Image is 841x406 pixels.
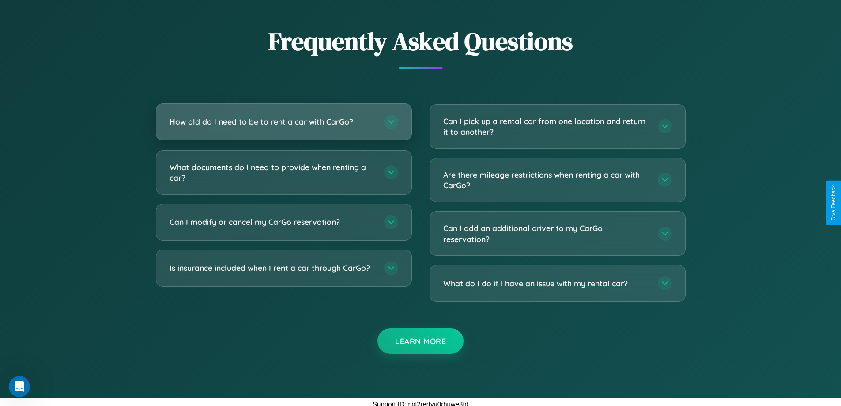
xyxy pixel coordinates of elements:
h3: What documents do I need to provide when renting a car? [170,162,375,183]
h3: How old do I need to be to rent a car with CarGo? [170,116,375,127]
h3: Are there mileage restrictions when renting a car with CarGo? [443,169,649,191]
h3: Can I add an additional driver to my CarGo reservation? [443,223,649,244]
button: Learn More [377,328,464,354]
h3: What do I do if I have an issue with my rental car? [443,278,649,289]
h3: Can I modify or cancel my CarGo reservation? [170,216,375,228]
iframe: Intercom live chat [9,376,30,397]
h3: Is insurance included when I rent a car through CarGo? [170,262,375,273]
h2: Frequently Asked Questions [156,24,686,58]
div: Give Feedback [830,185,837,221]
h3: Can I pick up a rental car from one location and return it to another? [443,116,649,137]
